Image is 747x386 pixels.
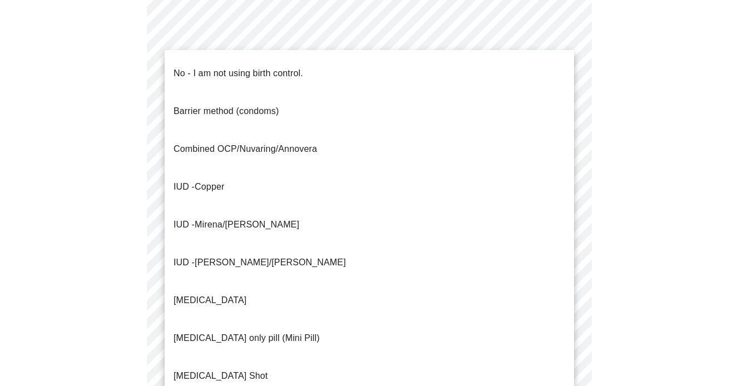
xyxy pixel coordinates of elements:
p: [PERSON_NAME]/[PERSON_NAME] [174,256,346,269]
p: [MEDICAL_DATA] only pill (Mini Pill) [174,331,320,345]
span: IUD - [174,182,195,191]
p: Barrier method (condoms) [174,105,279,118]
p: [MEDICAL_DATA] [174,294,246,307]
p: Copper [174,180,224,194]
span: IUD - [174,258,195,267]
p: Combined OCP/Nuvaring/Annovera [174,142,317,156]
p: No - I am not using birth control. [174,67,303,80]
p: [MEDICAL_DATA] Shot [174,369,268,383]
p: IUD - [174,218,299,231]
span: Mirena/[PERSON_NAME] [195,220,299,229]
